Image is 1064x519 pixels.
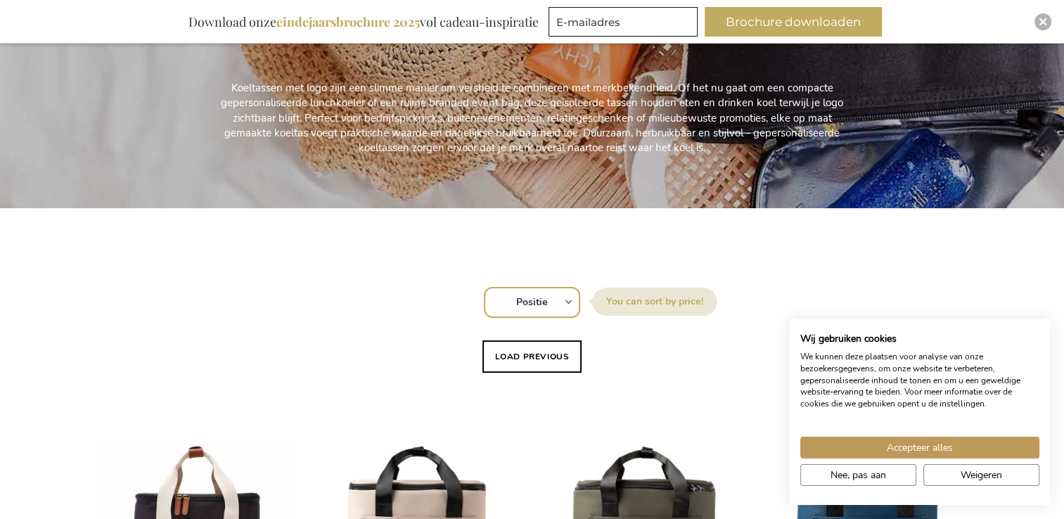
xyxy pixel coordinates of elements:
[831,468,886,482] span: Nee, pas aan
[705,7,882,37] button: Brochure downloaden
[482,340,582,373] button: Load previous
[800,333,1039,345] h2: Wij gebruiken cookies
[1039,18,1047,26] img: Close
[800,464,916,486] button: Pas cookie voorkeuren aan
[800,351,1039,410] p: We kunnen deze plaatsen voor analyse van onze bezoekersgegevens, om onze website te verbeteren, g...
[961,468,1002,482] span: Weigeren
[923,464,1039,486] button: Alle cookies weigeren
[1034,13,1051,30] div: Close
[549,7,702,41] form: marketing offers and promotions
[592,288,717,316] label: Sorteer op
[887,440,953,455] span: Accepteer alles
[800,437,1039,459] button: Accepteer alle cookies
[276,13,420,30] b: eindejaarsbrochure 2025
[216,81,849,156] p: Koeltassen met logo zijn een slimme manier om versheid te combineren met merkbekendheid. Of het n...
[182,7,545,37] div: Download onze vol cadeau-inspiratie
[549,7,698,37] input: E-mailadres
